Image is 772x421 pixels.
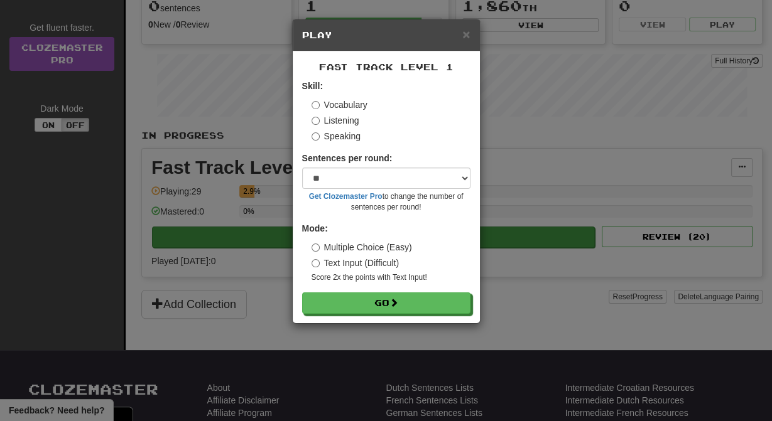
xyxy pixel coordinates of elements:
[312,132,320,141] input: Speaking
[302,81,323,91] strong: Skill:
[312,259,320,267] input: Text Input (Difficult)
[312,114,359,127] label: Listening
[309,192,383,201] a: Get Clozemaster Pro
[302,152,393,164] label: Sentences per round:
[312,101,320,109] input: Vocabulary
[319,61,454,72] span: Fast Track Level 1
[312,99,367,111] label: Vocabulary
[312,243,320,252] input: Multiple Choice (Easy)
[312,130,361,142] label: Speaking
[312,241,412,253] label: Multiple Choice (Easy)
[462,28,470,41] button: Close
[462,27,470,41] span: ×
[312,257,400,269] label: Text Input (Difficult)
[312,272,470,283] small: Score 2x the points with Text Input !
[302,29,470,41] h5: Play
[312,117,320,125] input: Listening
[302,292,470,314] button: Go
[302,223,328,233] strong: Mode:
[302,191,470,213] small: to change the number of sentences per round!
